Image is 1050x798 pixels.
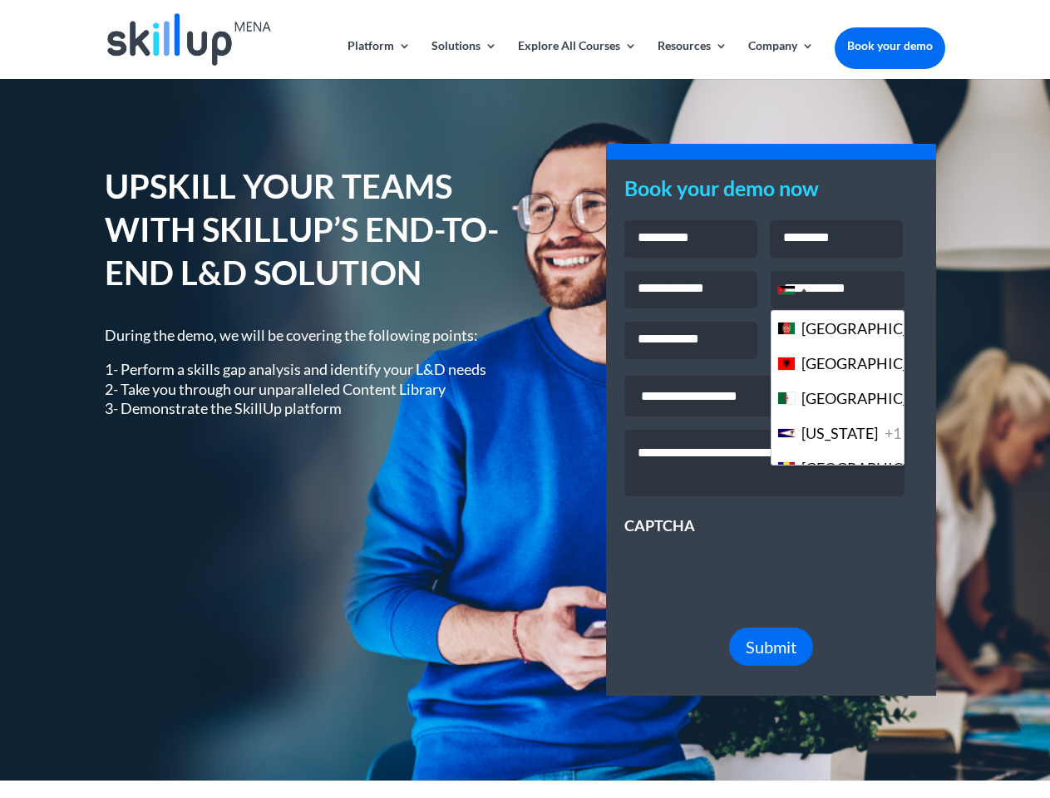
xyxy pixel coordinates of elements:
[771,311,904,465] ul: List of countries
[885,422,901,444] span: +1
[105,326,501,419] div: During the demo, we will be covering the following points:
[801,352,952,374] span: [GEOGRAPHIC_DATA]
[835,27,945,64] a: Book your demo
[624,516,695,535] label: CAPTCHA
[105,360,501,418] p: 1- Perform a skills gap analysis and identify your L&D needs 2- Take you through our unparalleled...
[748,40,814,79] a: Company
[801,387,952,409] span: [GEOGRAPHIC_DATA]
[107,13,270,66] img: Skillup Mena
[658,40,727,79] a: Resources
[518,40,637,79] a: Explore All Courses
[431,40,497,79] a: Solutions
[105,165,501,303] h1: UPSKILL YOUR TEAMS WITH SKILLUP’S END-TO-END L&D SOLUTION
[801,318,952,339] span: [GEOGRAPHIC_DATA]
[624,536,877,601] iframe: reCAPTCHA
[624,178,918,207] h3: Book your demo now
[771,272,811,308] div: Selected country
[801,422,878,444] span: [US_STATE]
[801,457,952,479] span: [GEOGRAPHIC_DATA]
[729,628,813,666] button: Submit
[348,40,411,79] a: Platform
[773,618,1050,798] iframe: Chat Widget
[746,637,796,657] span: Submit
